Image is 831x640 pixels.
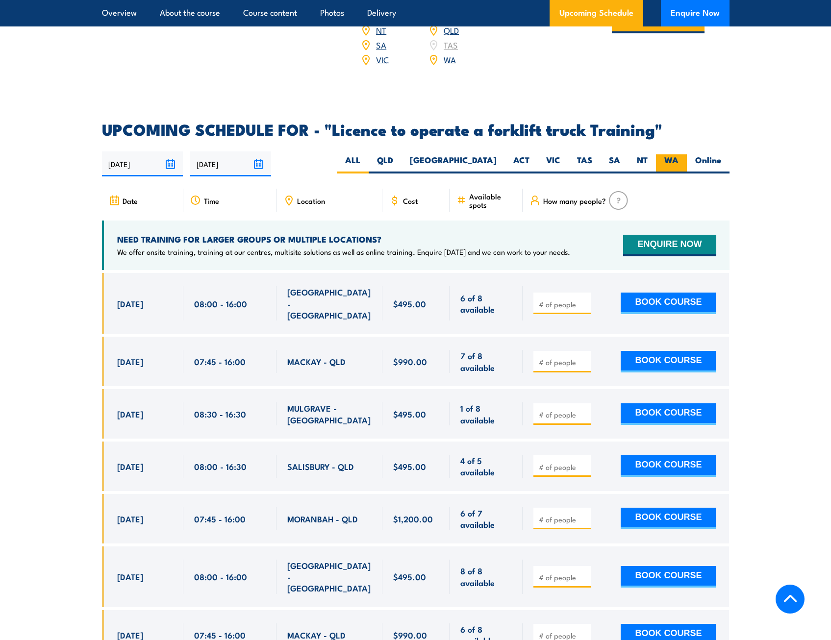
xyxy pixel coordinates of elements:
input: From date [102,151,183,176]
span: 6 of 7 available [460,507,512,530]
span: [DATE] [117,513,143,524]
a: NT [376,24,386,36]
span: Time [204,197,219,205]
label: ALL [337,154,369,173]
span: 07:45 - 16:00 [194,513,246,524]
span: $495.00 [393,408,426,419]
a: VIC [376,53,389,65]
a: SA [376,39,386,50]
label: TAS [569,154,601,173]
span: 6 of 8 available [460,292,512,315]
input: To date [190,151,271,176]
a: WA [444,53,456,65]
span: [GEOGRAPHIC_DATA] - [GEOGRAPHIC_DATA] [287,286,372,320]
button: BOOK COURSE [621,455,716,477]
button: BOOK COURSE [621,403,716,425]
input: # of people [539,299,588,309]
span: MULGRAVE - [GEOGRAPHIC_DATA] [287,402,372,425]
span: [DATE] [117,571,143,582]
span: $1,200.00 [393,513,433,524]
span: [DATE] [117,298,143,309]
button: BOOK COURSE [621,508,716,529]
span: 7 of 8 available [460,350,512,373]
span: [DATE] [117,461,143,472]
label: VIC [538,154,569,173]
span: Cost [403,197,418,205]
a: QLD [444,24,459,36]
span: $495.00 [393,461,426,472]
label: Online [687,154,730,173]
span: MACKAY - QLD [287,356,346,367]
input: # of people [539,357,588,367]
button: BOOK COURSE [621,351,716,372]
input: # of people [539,410,588,419]
span: [GEOGRAPHIC_DATA] - [GEOGRAPHIC_DATA] [287,560,372,594]
label: [GEOGRAPHIC_DATA] [402,154,505,173]
span: 08:00 - 16:00 [194,298,247,309]
span: 8 of 8 available [460,565,512,588]
span: $495.00 [393,298,426,309]
span: 08:00 - 16:30 [194,461,247,472]
span: 4 of 5 available [460,455,512,478]
span: MORANBAH - QLD [287,513,358,524]
label: QLD [369,154,402,173]
input: # of people [539,462,588,472]
input: # of people [539,572,588,582]
label: NT [629,154,656,173]
p: We offer onsite training, training at our centres, multisite solutions as well as online training... [117,247,570,257]
span: 08:30 - 16:30 [194,408,246,419]
span: Date [123,197,138,205]
span: Available spots [469,192,516,209]
button: BOOK COURSE [621,293,716,314]
span: SALISBURY - QLD [287,461,354,472]
h4: NEED TRAINING FOR LARGER GROUPS OR MULTIPLE LOCATIONS? [117,234,570,245]
input: # of people [539,515,588,524]
span: 08:00 - 16:00 [194,571,247,582]
span: $990.00 [393,356,427,367]
button: ENQUIRE NOW [623,235,716,256]
span: How many people? [543,197,606,205]
span: Location [297,197,325,205]
span: $495.00 [393,571,426,582]
span: 07:45 - 16:00 [194,356,246,367]
span: 1 of 8 available [460,402,512,425]
label: WA [656,154,687,173]
span: [DATE] [117,356,143,367]
label: ACT [505,154,538,173]
span: [DATE] [117,408,143,419]
button: BOOK COURSE [621,566,716,588]
label: SA [601,154,629,173]
h2: UPCOMING SCHEDULE FOR - "Licence to operate a forklift truck Training" [102,122,730,136]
